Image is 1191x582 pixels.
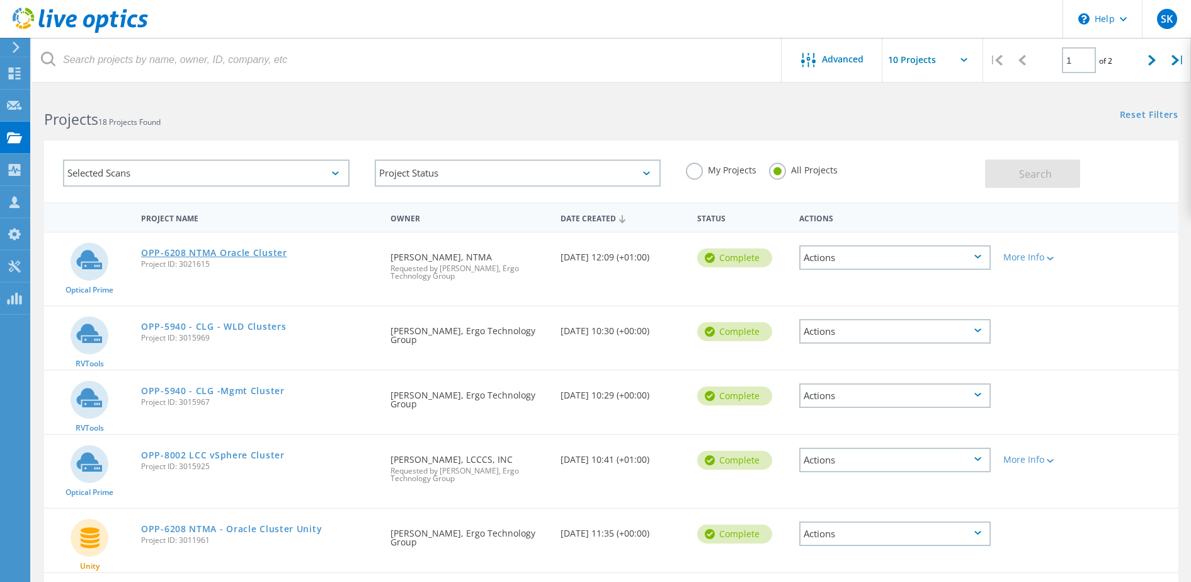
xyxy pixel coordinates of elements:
span: Project ID: 3015925 [141,463,378,470]
span: of 2 [1099,55,1112,66]
div: | [1165,38,1191,83]
span: Search [1019,167,1052,181]
label: My Projects [686,163,756,175]
a: Live Optics Dashboard [13,26,148,35]
div: [DATE] 10:29 (+00:00) [554,371,690,412]
div: [DATE] 11:35 (+00:00) [554,509,690,550]
div: Actions [799,319,991,344]
a: OPP-6208 NTMA - Oracle Cluster Unity [141,525,322,533]
span: Project ID: 3021615 [141,260,378,268]
div: Date Created [554,206,690,230]
div: [PERSON_NAME], Ergo Technology Group [384,371,554,421]
div: Owner [384,206,554,229]
span: RVTools [76,424,104,432]
span: Optical Prime [66,489,113,496]
span: Project ID: 3015969 [141,334,378,342]
div: | [983,38,1009,83]
div: Complete [697,322,772,341]
div: Project Name [135,206,384,229]
div: Complete [697,525,772,544]
div: Actions [799,448,991,472]
div: Complete [697,387,772,405]
div: [DATE] 10:30 (+00:00) [554,306,690,348]
span: Advanced [822,55,863,64]
span: Unity [80,562,100,570]
div: Complete [697,248,772,267]
a: OPP-5940 - CLG - WLD Clusters [141,322,286,331]
div: [DATE] 12:09 (+01:00) [554,233,690,274]
div: [PERSON_NAME], Ergo Technology Group [384,509,554,559]
div: Project Status [375,160,661,187]
svg: \n [1078,13,1090,25]
div: Actions [799,521,991,546]
div: Actions [793,206,997,229]
span: Optical Prime [66,286,113,294]
label: All Projects [769,163,838,175]
div: Actions [799,245,991,270]
a: Reset Filters [1120,110,1178,121]
span: Project ID: 3011961 [141,537,378,544]
a: OPP-5940 - CLG -Mgmt Cluster [141,387,285,395]
a: OPP-6208 NTMA Oracle Cluster [141,248,287,257]
div: Status [691,206,793,229]
span: RVTools [76,360,104,368]
div: [PERSON_NAME], LCCCS, INC [384,435,554,495]
a: OPP-8002 LCC vSphere Cluster [141,451,285,460]
span: Project ID: 3015967 [141,399,378,406]
div: [PERSON_NAME], Ergo Technology Group [384,306,554,357]
div: [DATE] 10:41 (+01:00) [554,435,690,477]
span: 18 Projects Found [98,117,161,127]
input: Search projects by name, owner, ID, company, etc [31,38,782,82]
span: SK [1161,14,1173,24]
div: Selected Scans [63,160,350,187]
span: Requested by [PERSON_NAME], Ergo Technology Group [390,265,548,280]
span: Requested by [PERSON_NAME], Ergo Technology Group [390,467,548,482]
b: Projects [44,109,98,129]
div: More Info [1003,253,1081,262]
button: Search [985,160,1080,188]
div: More Info [1003,455,1081,464]
div: Complete [697,451,772,470]
div: Actions [799,383,991,408]
div: [PERSON_NAME], NTMA [384,233,554,293]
